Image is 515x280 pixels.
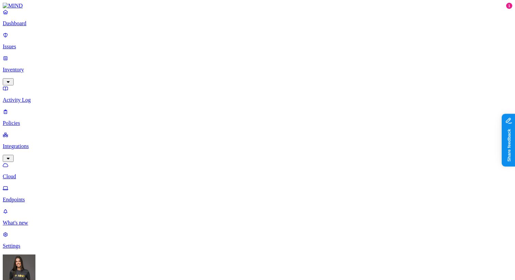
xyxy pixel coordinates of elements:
a: Dashboard [3,9,512,27]
a: MIND [3,3,512,9]
p: Cloud [3,174,512,180]
p: Settings [3,243,512,249]
a: Settings [3,231,512,249]
p: Dashboard [3,20,512,27]
a: Endpoints [3,185,512,203]
a: Cloud [3,162,512,180]
p: What's new [3,220,512,226]
a: Integrations [3,132,512,161]
p: Issues [3,44,512,50]
a: Activity Log [3,85,512,103]
a: What's new [3,208,512,226]
a: Inventory [3,55,512,84]
a: Policies [3,109,512,126]
p: Endpoints [3,197,512,203]
img: MIND [3,3,23,9]
p: Policies [3,120,512,126]
div: 1 [506,3,512,9]
p: Integrations [3,143,512,149]
p: Inventory [3,67,512,73]
p: Activity Log [3,97,512,103]
a: Issues [3,32,512,50]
